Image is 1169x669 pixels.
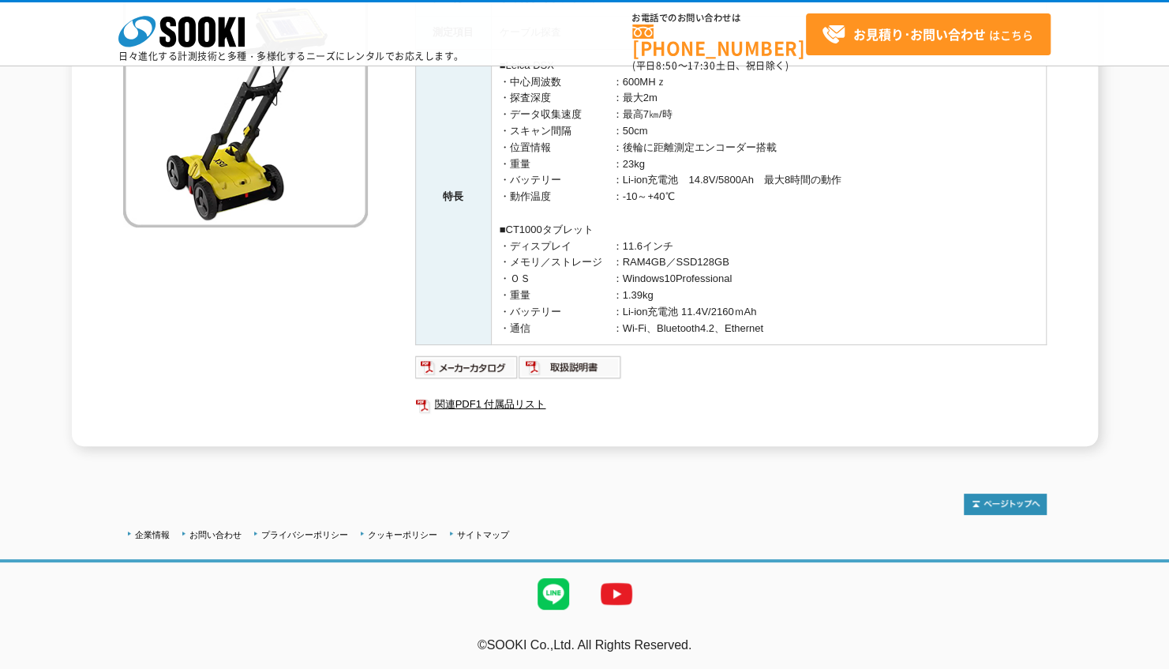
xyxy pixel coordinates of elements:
a: 関連PDF1 付属品リスト [415,394,1047,415]
strong: お見積り･お問い合わせ [853,24,986,43]
img: YouTube [585,562,648,626]
a: メーカーカタログ [415,366,519,378]
a: 企業情報 [135,530,170,539]
img: 取扱説明書 [519,355,622,380]
a: クッキーポリシー [368,530,437,539]
a: プライバシーポリシー [261,530,348,539]
a: サイトマップ [457,530,509,539]
th: 特長 [415,49,491,345]
a: 取扱説明書 [519,366,622,378]
img: トップページへ [964,494,1047,515]
a: テストMail [1108,655,1169,668]
span: お電話でのお問い合わせは [632,13,806,23]
span: (平日 ～ 土日、祝日除く) [632,58,789,73]
p: 日々進化する計測技術と多種・多様化するニーズにレンタルでお応えします。 [118,51,464,61]
img: LINE [522,562,585,626]
span: 8:50 [656,58,678,73]
span: はこちら [822,23,1033,47]
img: メーカーカタログ [415,355,519,380]
a: [PHONE_NUMBER] [632,24,806,57]
a: お見積り･お問い合わせはこちら [806,13,1051,55]
a: お問い合わせ [189,530,242,539]
td: ■Leica DSX ・中心周波数 ：600MHｚ ・探査深度 ：最大2m ・データ収集速度 ：最高7㎞/時 ・スキャン間隔 ：50cm ・位置情報 ：後輪に距離測定エンコーダー搭載 ・重量 ：... [491,49,1046,345]
span: 17:30 [688,58,716,73]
